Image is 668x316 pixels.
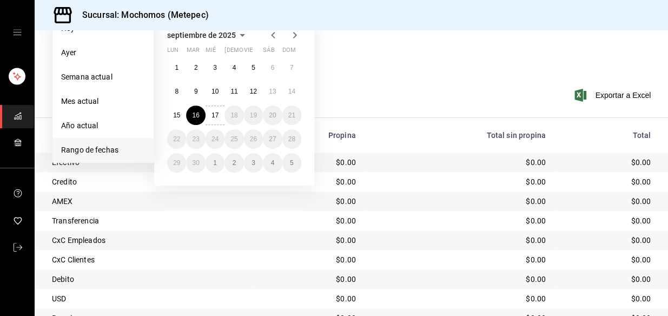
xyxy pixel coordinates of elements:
abbr: 4 de septiembre de 2025 [233,64,236,71]
abbr: 12 de septiembre de 2025 [250,88,257,95]
abbr: 19 de septiembre de 2025 [250,111,257,119]
button: 3 de octubre de 2025 [244,153,263,173]
button: septiembre de 2025 [167,29,249,42]
button: 2 de octubre de 2025 [224,153,243,173]
button: 5 de septiembre de 2025 [244,58,263,77]
div: $0.00 [373,215,546,226]
abbr: 17 de septiembre de 2025 [211,111,219,119]
span: Semana actual [61,71,145,83]
div: $0.00 [563,235,651,246]
button: 28 de septiembre de 2025 [282,129,301,149]
div: $0.00 [373,235,546,246]
button: 30 de septiembre de 2025 [186,153,205,173]
div: Total [563,131,651,140]
abbr: 26 de septiembre de 2025 [250,135,257,143]
abbr: 27 de septiembre de 2025 [269,135,276,143]
div: Transferencia [52,215,244,226]
abbr: 4 de octubre de 2025 [270,159,274,167]
button: Exportar a Excel [577,89,651,102]
button: 24 de septiembre de 2025 [206,129,224,149]
div: $0.00 [262,235,356,246]
button: 12 de septiembre de 2025 [244,82,263,101]
button: 10 de septiembre de 2025 [206,82,224,101]
abbr: sábado [263,47,274,58]
span: Año actual [61,120,145,131]
abbr: 7 de septiembre de 2025 [290,64,294,71]
abbr: 11 de septiembre de 2025 [230,88,237,95]
button: 9 de septiembre de 2025 [186,82,205,101]
button: 3 de septiembre de 2025 [206,58,224,77]
div: USD [52,293,244,304]
div: CxC Clientes [52,254,244,265]
div: $0.00 [262,215,356,226]
div: $0.00 [262,293,356,304]
button: 7 de septiembre de 2025 [282,58,301,77]
abbr: 18 de septiembre de 2025 [230,111,237,119]
span: Mes actual [61,96,145,107]
button: 8 de septiembre de 2025 [167,82,186,101]
span: Ayer [61,47,145,58]
abbr: 1 de septiembre de 2025 [175,64,178,71]
abbr: 28 de septiembre de 2025 [288,135,295,143]
abbr: 14 de septiembre de 2025 [288,88,295,95]
div: $0.00 [563,274,651,285]
div: $0.00 [373,157,546,168]
div: $0.00 [373,196,546,207]
div: $0.00 [563,157,651,168]
div: $0.00 [563,215,651,226]
button: 22 de septiembre de 2025 [167,129,186,149]
button: 1 de octubre de 2025 [206,153,224,173]
button: 29 de septiembre de 2025 [167,153,186,173]
abbr: 24 de septiembre de 2025 [211,135,219,143]
button: 13 de septiembre de 2025 [263,82,282,101]
button: 5 de octubre de 2025 [282,153,301,173]
button: 17 de septiembre de 2025 [206,106,224,125]
abbr: 20 de septiembre de 2025 [269,111,276,119]
div: AMEX [52,196,244,207]
button: 16 de septiembre de 2025 [186,106,205,125]
button: 11 de septiembre de 2025 [224,82,243,101]
abbr: 21 de septiembre de 2025 [288,111,295,119]
abbr: 5 de septiembre de 2025 [252,64,255,71]
div: $0.00 [563,196,651,207]
button: 14 de septiembre de 2025 [282,82,301,101]
abbr: 6 de septiembre de 2025 [270,64,274,71]
abbr: 16 de septiembre de 2025 [192,111,199,119]
button: 26 de septiembre de 2025 [244,129,263,149]
div: $0.00 [262,254,356,265]
div: $0.00 [373,274,546,285]
button: 20 de septiembre de 2025 [263,106,282,125]
div: CxC Empleados [52,235,244,246]
abbr: 30 de septiembre de 2025 [192,159,199,167]
div: Total sin propina [373,131,546,140]
h3: Sucursal: Mochomos (Metepec) [74,9,209,22]
div: $0.00 [563,176,651,187]
button: 1 de septiembre de 2025 [167,58,186,77]
abbr: 5 de octubre de 2025 [290,159,294,167]
abbr: 13 de septiembre de 2025 [269,88,276,95]
abbr: 23 de septiembre de 2025 [192,135,199,143]
abbr: 22 de septiembre de 2025 [173,135,180,143]
div: Debito [52,274,244,285]
abbr: viernes [244,47,253,58]
abbr: 29 de septiembre de 2025 [173,159,180,167]
abbr: domingo [282,47,296,58]
button: 23 de septiembre de 2025 [186,129,205,149]
div: $0.00 [262,274,356,285]
abbr: 2 de octubre de 2025 [233,159,236,167]
div: $0.00 [373,293,546,304]
abbr: lunes [167,47,178,58]
div: $0.00 [373,176,546,187]
button: 15 de septiembre de 2025 [167,106,186,125]
abbr: 9 de septiembre de 2025 [194,88,198,95]
button: 6 de septiembre de 2025 [263,58,282,77]
button: 27 de septiembre de 2025 [263,129,282,149]
button: 2 de septiembre de 2025 [186,58,205,77]
div: $0.00 [262,196,356,207]
abbr: 3 de septiembre de 2025 [213,64,217,71]
div: $0.00 [563,293,651,304]
button: 21 de septiembre de 2025 [282,106,301,125]
button: open drawer [13,28,22,37]
abbr: 2 de septiembre de 2025 [194,64,198,71]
